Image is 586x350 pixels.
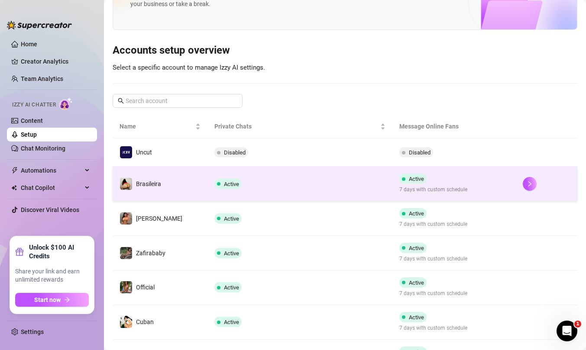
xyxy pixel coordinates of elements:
[21,145,65,152] a: Chat Monitoring
[21,41,37,48] a: Home
[120,178,132,190] img: Brasileira
[224,284,239,291] span: Active
[21,181,82,195] span: Chat Copilot
[11,185,17,191] img: Chat Copilot
[113,44,577,58] h3: Accounts setup overview
[15,267,89,284] span: Share your link and earn unlimited rewards
[557,321,577,341] iframe: Intercom live chat
[409,314,424,321] span: Active
[136,284,155,291] span: Official
[7,21,72,29] img: logo-BBDzfeDw.svg
[224,250,239,257] span: Active
[399,289,467,298] span: 7 days with custom schedule
[392,115,516,138] th: Message Online Fans
[120,212,132,225] img: Priscilla
[21,117,43,124] a: Content
[59,97,73,110] img: AI Chatter
[64,297,70,303] span: arrow-right
[120,316,132,328] img: Cuban
[409,149,431,156] span: Disabled
[12,101,56,109] span: Izzy AI Chatter
[399,220,467,228] span: 7 days with custom schedule
[136,215,182,222] span: [PERSON_NAME]
[21,55,90,68] a: Creator Analytics
[224,181,239,187] span: Active
[120,281,132,293] img: Official
[21,328,44,335] a: Settings
[224,319,239,325] span: Active
[136,149,152,156] span: Uncut
[11,167,18,174] span: thunderbolt
[120,146,132,158] img: Uncut
[409,176,424,182] span: Active
[113,64,265,71] span: Select a specific account to manage Izzy AI settings.
[21,206,79,213] a: Discover Viral Videos
[523,177,537,191] button: right
[126,96,230,106] input: Search account
[15,247,24,256] span: gift
[409,245,424,251] span: Active
[399,255,467,263] span: 7 days with custom schedule
[136,180,161,187] span: Brasileira
[29,243,89,260] strong: Unlock $100 AI Credits
[136,250,165,257] span: Zafirababy
[409,210,424,217] span: Active
[120,122,194,131] span: Name
[120,247,132,259] img: Zafirababy
[21,75,63,82] a: Team Analytics
[399,186,467,194] span: 7 days with custom schedule
[399,324,467,332] span: 7 days with custom schedule
[207,115,392,138] th: Private Chats
[118,98,124,104] span: search
[409,279,424,286] span: Active
[21,164,82,177] span: Automations
[224,215,239,222] span: Active
[113,115,207,138] th: Name
[136,318,154,325] span: Cuban
[21,131,37,138] a: Setup
[527,181,533,187] span: right
[34,296,61,303] span: Start now
[15,293,89,307] button: Start nowarrow-right
[214,122,379,131] span: Private Chats
[224,149,246,156] span: Disabled
[574,321,581,328] span: 1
